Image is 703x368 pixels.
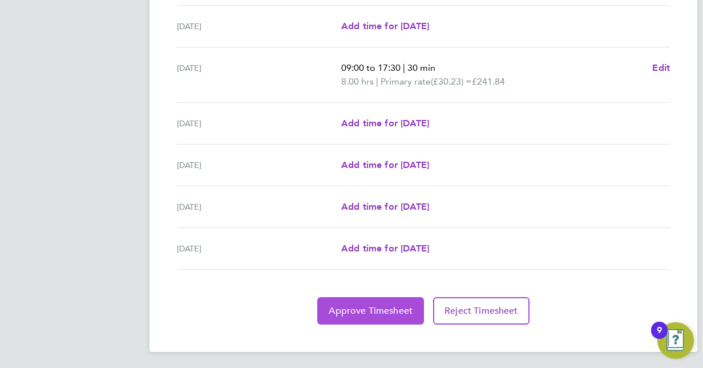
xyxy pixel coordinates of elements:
[407,62,435,73] span: 30 min
[317,297,424,325] button: Approve Timesheet
[652,61,670,75] a: Edit
[341,21,429,31] span: Add time for [DATE]
[657,322,694,359] button: Open Resource Center, 9 new notifications
[177,242,341,255] div: [DATE]
[177,19,341,33] div: [DATE]
[376,76,378,87] span: |
[657,330,662,345] div: 9
[177,61,341,89] div: [DATE]
[341,158,429,172] a: Add time for [DATE]
[403,62,405,73] span: |
[431,76,472,87] span: (£30.23) =
[341,242,429,255] a: Add time for [DATE]
[341,19,429,33] a: Add time for [DATE]
[381,75,431,89] span: Primary rate
[341,118,429,129] span: Add time for [DATE]
[341,243,429,254] span: Add time for [DATE]
[177,158,341,172] div: [DATE]
[341,76,374,87] span: 8.00 hrs
[472,76,505,87] span: £241.84
[341,200,429,214] a: Add time for [DATE]
[341,62,401,73] span: 09:00 to 17:30
[433,297,530,325] button: Reject Timesheet
[177,117,341,130] div: [DATE]
[341,201,429,212] span: Add time for [DATE]
[445,305,518,317] span: Reject Timesheet
[341,117,429,130] a: Add time for [DATE]
[329,305,413,317] span: Approve Timesheet
[177,200,341,214] div: [DATE]
[341,159,429,170] span: Add time for [DATE]
[652,62,670,73] span: Edit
